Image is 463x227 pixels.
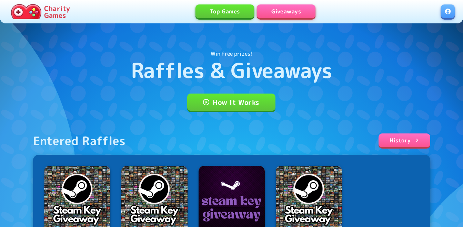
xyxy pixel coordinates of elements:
p: Charity Games [44,5,70,19]
a: How It Works [187,94,275,111]
a: Charity Games [8,3,73,21]
a: History [379,133,430,147]
a: Giveaways [257,4,315,18]
a: Top Games [195,4,254,18]
div: Entered Raffles [33,133,126,148]
p: Win free prizes! [211,50,252,58]
h1: Raffles & Giveaways [131,58,332,83]
img: Charity.Games [11,4,41,19]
